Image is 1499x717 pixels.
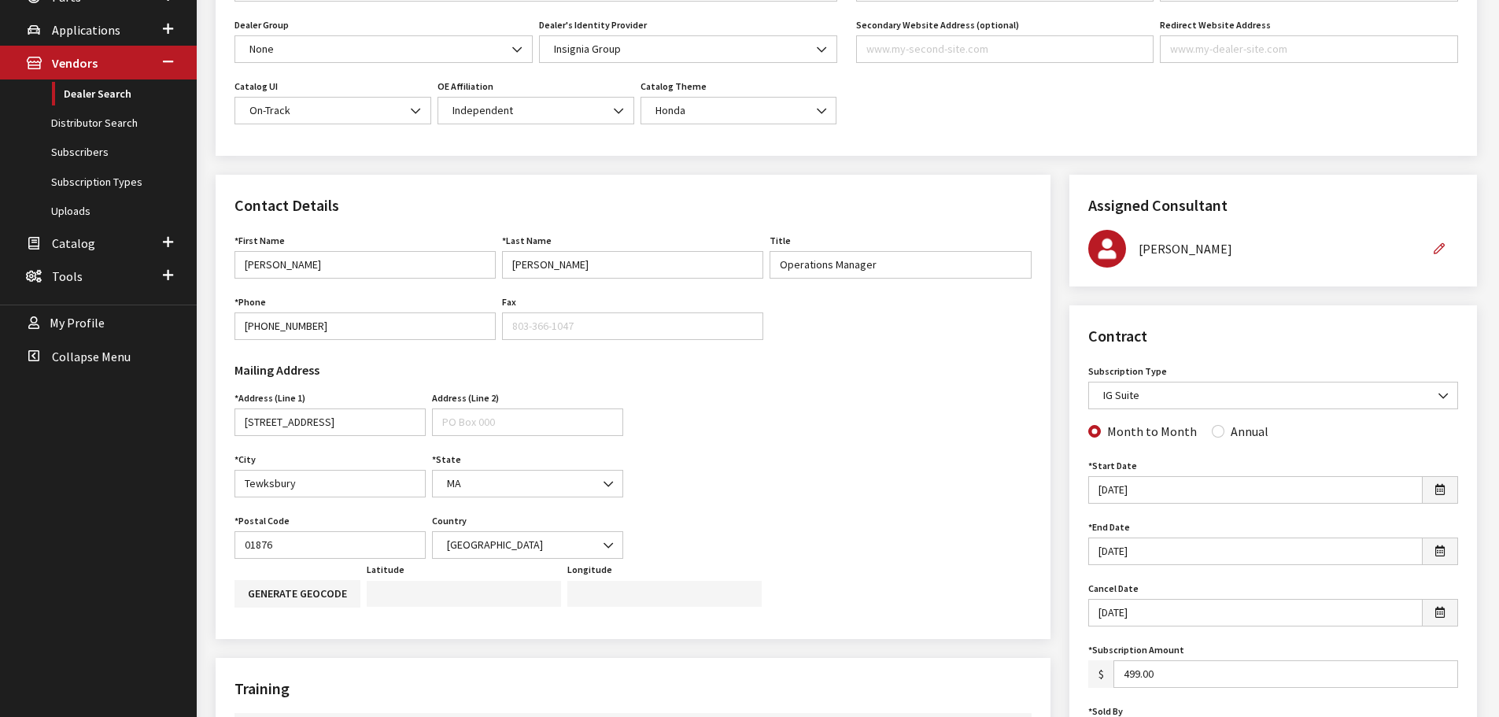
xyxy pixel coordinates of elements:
input: 29730 [234,531,426,559]
label: Longitude [567,563,612,577]
label: Month to Month [1107,422,1197,441]
span: On-Track [234,97,431,124]
input: www.my-second-site.com [856,35,1154,63]
span: Catalog [52,235,95,251]
label: Catalog Theme [641,79,707,94]
label: City [234,453,256,467]
span: Insignia Group [549,41,827,57]
input: 99.00 [1113,660,1458,688]
span: MA [432,470,623,497]
h2: Assigned Consultant [1088,194,1458,217]
label: Phone [234,295,266,309]
input: M/d/yyyy [1088,538,1423,565]
span: $ [1088,660,1114,688]
label: Annual [1231,422,1268,441]
input: Doe [502,251,763,279]
input: Rock Hill [234,470,426,497]
label: End Date [1088,520,1130,534]
input: www.my-dealer-site.com [1160,35,1458,63]
label: First Name [234,234,285,248]
span: Honda [641,97,837,124]
span: My Profile [50,316,105,331]
label: Address (Line 1) [234,391,305,405]
label: Subscription Type [1088,364,1167,379]
span: None [234,35,533,63]
label: State [432,453,461,467]
label: Redirect Website Address [1160,18,1271,32]
input: M/d/yyyy [1088,476,1423,504]
h2: Training [234,677,1032,700]
span: Honda [651,102,827,119]
input: 153 South Oakland Avenue [234,408,426,436]
span: Insignia Group [539,35,837,63]
label: Title [770,234,791,248]
h2: Contract [1088,324,1458,348]
input: M/d/yyyy [1088,599,1423,626]
div: [PERSON_NAME] [1139,239,1420,258]
span: MA [442,475,613,492]
label: OE Affiliation [438,79,493,94]
label: Start Date [1088,459,1137,473]
label: Catalog UI [234,79,278,94]
span: Collapse Menu [52,349,131,364]
input: 888-579-4458 [234,312,496,340]
h2: Contact Details [234,194,1032,217]
span: United States of America [442,537,613,553]
label: Dealer Group [234,18,289,32]
label: Dealer's Identity Provider [539,18,647,32]
button: Open date picker [1422,476,1458,504]
label: Country [432,514,467,528]
button: Open date picker [1422,599,1458,626]
span: Vendors [52,56,98,72]
input: PO Box 000 [432,408,623,436]
label: Address (Line 2) [432,391,499,405]
label: Last Name [502,234,552,248]
label: Fax [502,295,516,309]
button: Open date picker [1422,538,1458,565]
span: Independent [438,97,634,124]
span: Applications [52,22,120,38]
span: None [245,41,522,57]
label: Cancel Date [1088,582,1139,596]
button: Generate geocode [234,580,360,608]
span: IG Suite [1098,387,1448,404]
span: Independent [448,102,624,119]
label: Secondary Website Address (optional) [856,18,1019,32]
input: 803-366-1047 [502,312,763,340]
span: IG Suite [1088,382,1458,409]
button: Edit Assigned Consultant [1420,235,1458,263]
span: Tools [52,268,83,284]
label: Postal Code [234,514,290,528]
input: Manager [770,251,1031,279]
img: Brian Gulbrandson [1088,230,1126,268]
span: On-Track [245,102,421,119]
span: United States of America [432,531,623,559]
label: Subscription Amount [1088,643,1184,657]
label: Latitude [367,563,404,577]
input: John [234,251,496,279]
h3: Mailing Address [234,360,623,379]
